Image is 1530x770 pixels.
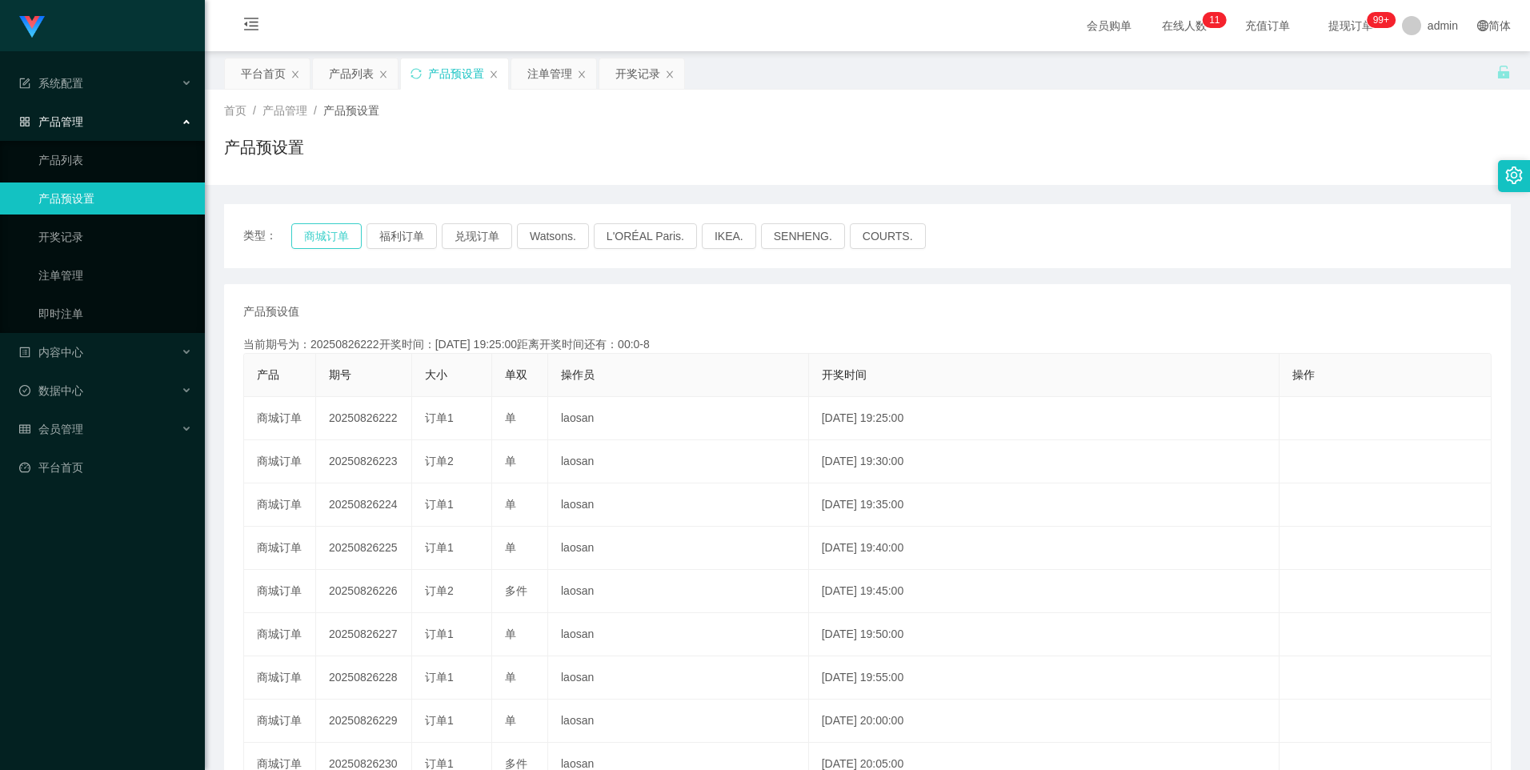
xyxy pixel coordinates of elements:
[425,714,454,727] span: 订单1
[243,303,299,320] span: 产品预设值
[809,527,1280,570] td: [DATE] 19:40:00
[425,541,454,554] span: 订单1
[411,68,422,79] i: 图标: sync
[505,498,516,511] span: 单
[291,223,362,249] button: 商城订单
[316,570,412,613] td: 20250826226
[850,223,926,249] button: COURTS.
[425,368,447,381] span: 大小
[243,223,291,249] span: 类型：
[224,135,304,159] h1: 产品预设置
[253,104,256,117] span: /
[548,527,809,570] td: laosan
[19,16,45,38] img: logo.9652507e.png
[244,483,316,527] td: 商城订单
[244,527,316,570] td: 商城订单
[19,385,30,396] i: 图标: check-circle-o
[425,455,454,467] span: 订单2
[548,483,809,527] td: laosan
[244,700,316,743] td: 商城订单
[1292,368,1315,381] span: 操作
[38,182,192,215] a: 产品预设置
[505,368,527,381] span: 单双
[19,423,83,435] span: 会员管理
[517,223,589,249] button: Watsons.
[290,70,300,79] i: 图标: close
[505,541,516,554] span: 单
[224,1,278,52] i: 图标: menu-fold
[224,104,246,117] span: 首页
[262,104,307,117] span: 产品管理
[425,628,454,640] span: 订单1
[241,58,286,89] div: 平台首页
[425,411,454,424] span: 订单1
[1237,20,1298,31] span: 充值订单
[1367,12,1396,28] sup: 972
[316,656,412,700] td: 20250826228
[822,368,867,381] span: 开奖时间
[548,397,809,440] td: laosan
[316,483,412,527] td: 20250826224
[38,221,192,253] a: 开奖记录
[505,714,516,727] span: 单
[314,104,317,117] span: /
[1209,12,1215,28] p: 1
[594,223,697,249] button: L'ORÉAL Paris.
[809,656,1280,700] td: [DATE] 19:55:00
[505,584,527,597] span: 多件
[316,397,412,440] td: 20250826222
[425,757,454,770] span: 订单1
[809,397,1280,440] td: [DATE] 19:25:00
[1154,20,1215,31] span: 在线人数
[577,70,587,79] i: 图标: close
[505,411,516,424] span: 单
[244,397,316,440] td: 商城订单
[19,346,83,359] span: 内容中心
[809,570,1280,613] td: [DATE] 19:45:00
[38,259,192,291] a: 注单管理
[244,570,316,613] td: 商城订单
[505,628,516,640] span: 单
[809,440,1280,483] td: [DATE] 19:30:00
[329,58,374,89] div: 产品列表
[38,144,192,176] a: 产品列表
[548,656,809,700] td: laosan
[1496,65,1511,79] i: 图标: unlock
[489,70,499,79] i: 图标: close
[243,336,1492,353] div: 当前期号为：20250826222开奖时间：[DATE] 19:25:00距离开奖时间还有：00:0-8
[761,223,845,249] button: SENHENG.
[505,757,527,770] span: 多件
[316,527,412,570] td: 20250826225
[323,104,379,117] span: 产品预设置
[366,223,437,249] button: 福利订单
[1203,12,1226,28] sup: 11
[1505,166,1523,184] i: 图标: setting
[809,700,1280,743] td: [DATE] 20:00:00
[505,671,516,684] span: 单
[548,570,809,613] td: laosan
[527,58,572,89] div: 注单管理
[665,70,675,79] i: 图标: close
[561,368,595,381] span: 操作员
[19,116,30,127] i: 图标: appstore-o
[425,584,454,597] span: 订单2
[809,483,1280,527] td: [DATE] 19:35:00
[19,423,30,435] i: 图标: table
[548,613,809,656] td: laosan
[19,384,83,397] span: 数据中心
[1320,20,1381,31] span: 提现订单
[19,77,83,90] span: 系统配置
[428,58,484,89] div: 产品预设置
[548,440,809,483] td: laosan
[329,368,351,381] span: 期号
[244,656,316,700] td: 商城订单
[1215,12,1220,28] p: 1
[548,700,809,743] td: laosan
[442,223,512,249] button: 兑现订单
[615,58,660,89] div: 开奖记录
[378,70,388,79] i: 图标: close
[316,700,412,743] td: 20250826229
[505,455,516,467] span: 单
[244,613,316,656] td: 商城订单
[425,498,454,511] span: 订单1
